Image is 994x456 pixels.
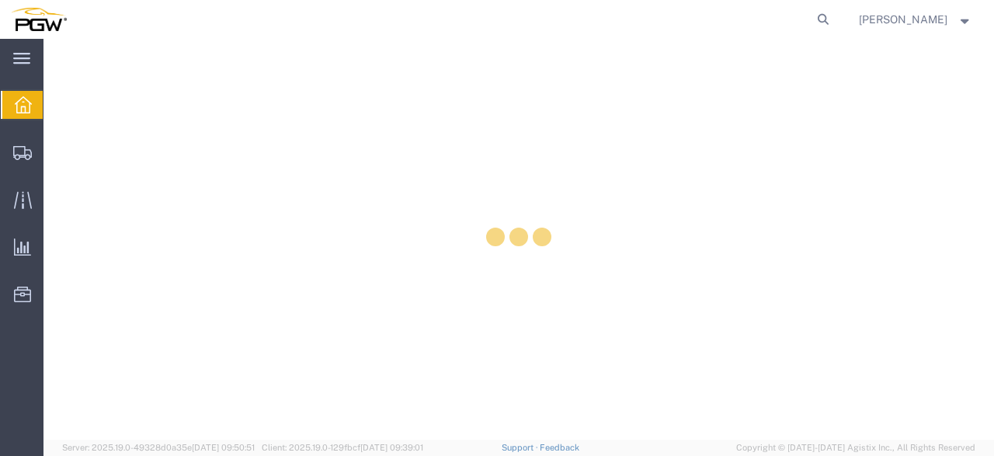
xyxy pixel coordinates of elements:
[62,443,255,452] span: Server: 2025.19.0-49328d0a35e
[540,443,579,452] a: Feedback
[859,11,947,28] span: Dee Niedzwecki
[11,8,67,31] img: logo
[736,441,975,454] span: Copyright © [DATE]-[DATE] Agistix Inc., All Rights Reserved
[262,443,423,452] span: Client: 2025.19.0-129fbcf
[502,443,540,452] a: Support
[192,443,255,452] span: [DATE] 09:50:51
[360,443,423,452] span: [DATE] 09:39:01
[858,10,973,29] button: [PERSON_NAME]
